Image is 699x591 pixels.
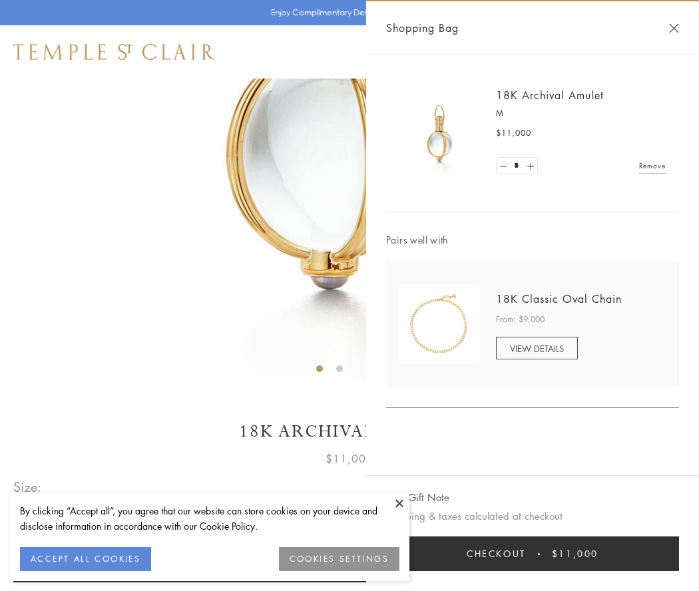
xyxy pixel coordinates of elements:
[386,232,679,248] span: Pairs well with
[467,546,526,561] span: Checkout
[13,44,214,60] img: Temple St. Clair
[510,342,564,355] span: VIEW DETAILS
[496,106,666,120] p: M
[399,93,479,173] img: 18K Archival Amulet
[496,126,531,140] span: $11,000
[523,158,537,174] a: Set quantity to 2
[496,292,622,306] a: 18K Classic Oval Chain
[497,158,510,174] a: Set quantity to 0
[496,313,545,326] span: From: $9,000
[271,6,422,19] p: Enjoy Complimentary Delivery & Returns
[496,337,578,359] a: VIEW DETAILS
[386,508,679,524] p: Shipping & taxes calculated at checkout
[399,284,479,364] img: N88865-OV18
[20,503,399,534] div: By clicking “Accept all”, you agree that our website can store cookies on your device and disclos...
[279,547,399,571] button: COOKIES SETTINGS
[496,88,604,102] a: 18K Archival Amulet
[386,536,679,571] button: Checkout $11,000
[326,450,373,467] span: $11,000
[639,158,666,173] a: Remove
[13,420,686,443] h1: 18K Archival Amulet
[552,546,598,561] span: $11,000
[20,547,151,571] button: ACCEPT ALL COOKIES
[13,476,43,498] span: Size:
[386,19,459,37] span: Shopping Bag
[386,489,449,506] button: Add Gift Note
[669,23,679,33] button: Close Shopping Bag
